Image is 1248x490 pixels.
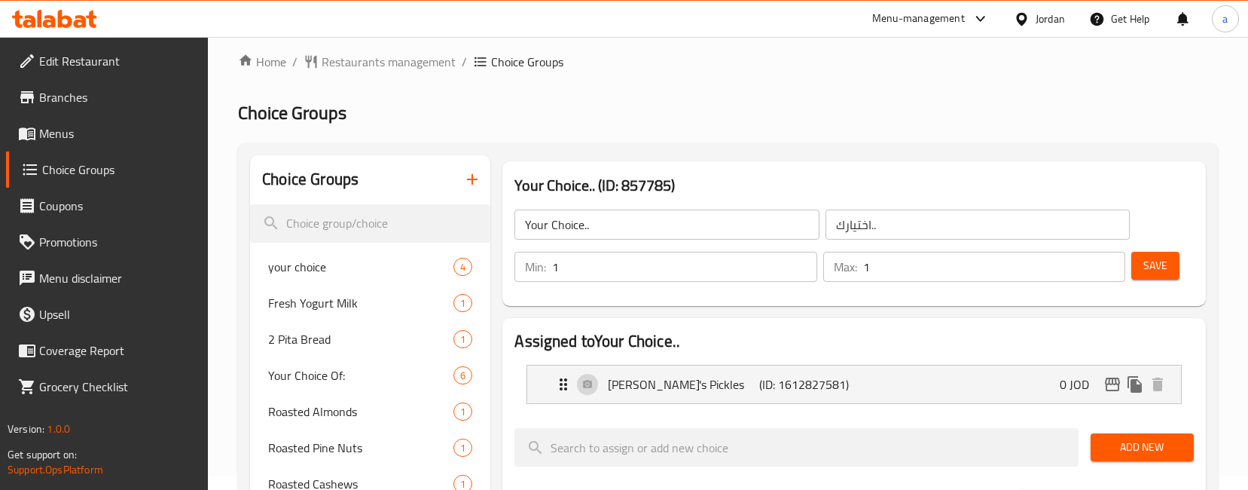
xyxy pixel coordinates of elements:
[268,330,453,348] span: 2 Pita Bread
[453,439,472,457] div: Choices
[47,419,70,439] span: 1.0.0
[1036,11,1065,27] div: Jordan
[6,332,209,369] a: Coverage Report
[454,441,471,455] span: 1
[6,43,209,79] a: Edit Restaurant
[268,258,453,276] span: your choice
[834,258,857,276] p: Max:
[6,79,209,115] a: Branches
[453,258,472,276] div: Choices
[6,152,209,188] a: Choice Groups
[250,249,490,285] div: your choice4
[250,321,490,357] div: 2 Pita Bread1
[268,366,453,384] span: Your Choice Of:
[872,10,965,28] div: Menu-management
[514,173,1194,198] h3: Your Choice.. (ID: 857785)
[39,305,197,323] span: Upsell
[292,53,298,71] li: /
[6,188,209,224] a: Coupons
[1101,373,1124,396] button: edit
[8,445,77,464] span: Get support on:
[6,115,209,152] a: Menus
[759,375,860,394] p: (ID: 1612827581)
[454,332,471,347] span: 1
[39,378,197,396] span: Grocery Checklist
[1060,375,1101,394] p: 0 JOD
[42,161,197,179] span: Choice Groups
[250,357,490,394] div: Your Choice Of:6
[39,124,197,142] span: Menus
[250,394,490,430] div: Roasted Almonds1
[1131,252,1179,280] button: Save
[6,224,209,260] a: Promotions
[268,403,453,421] span: Roasted Almonds
[1146,373,1169,396] button: delete
[39,269,197,287] span: Menu disclaimer
[1222,11,1228,27] span: a
[527,366,1181,403] div: Expand
[250,430,490,466] div: Roasted Pine Nuts1
[6,296,209,332] a: Upsell
[454,369,471,383] span: 6
[514,330,1194,353] h2: Assigned to Your Choice..
[39,52,197,70] span: Edit Restaurant
[238,96,346,130] span: Choice Groups
[1091,433,1194,461] button: Add New
[514,428,1079,467] input: search
[514,359,1194,410] li: Expand
[454,296,471,311] span: 1
[39,88,197,106] span: Branches
[250,285,490,321] div: Fresh Yogurt Milk1
[462,53,467,71] li: /
[39,341,197,360] span: Coverage Report
[39,197,197,215] span: Coupons
[453,403,472,421] div: Choices
[6,369,209,405] a: Grocery Checklist
[39,233,197,251] span: Promotions
[1103,438,1182,457] span: Add New
[8,460,103,479] a: Support.OpsPlatform
[250,204,490,243] input: search
[453,366,472,384] div: Choices
[491,53,563,71] span: Choice Groups
[238,53,286,71] a: Home
[268,439,453,457] span: Roasted Pine Nuts
[525,258,546,276] p: Min:
[608,375,759,394] p: [PERSON_NAME]'s Pickles
[268,294,453,312] span: Fresh Yogurt Milk
[453,294,472,312] div: Choices
[322,53,456,71] span: Restaurants management
[453,330,472,348] div: Choices
[454,260,471,274] span: 4
[304,53,456,71] a: Restaurants management
[238,53,1218,71] nav: breadcrumb
[454,405,471,419] span: 1
[6,260,209,296] a: Menu disclaimer
[1143,256,1167,275] span: Save
[8,419,44,439] span: Version:
[262,168,359,191] h2: Choice Groups
[1124,373,1146,396] button: duplicate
